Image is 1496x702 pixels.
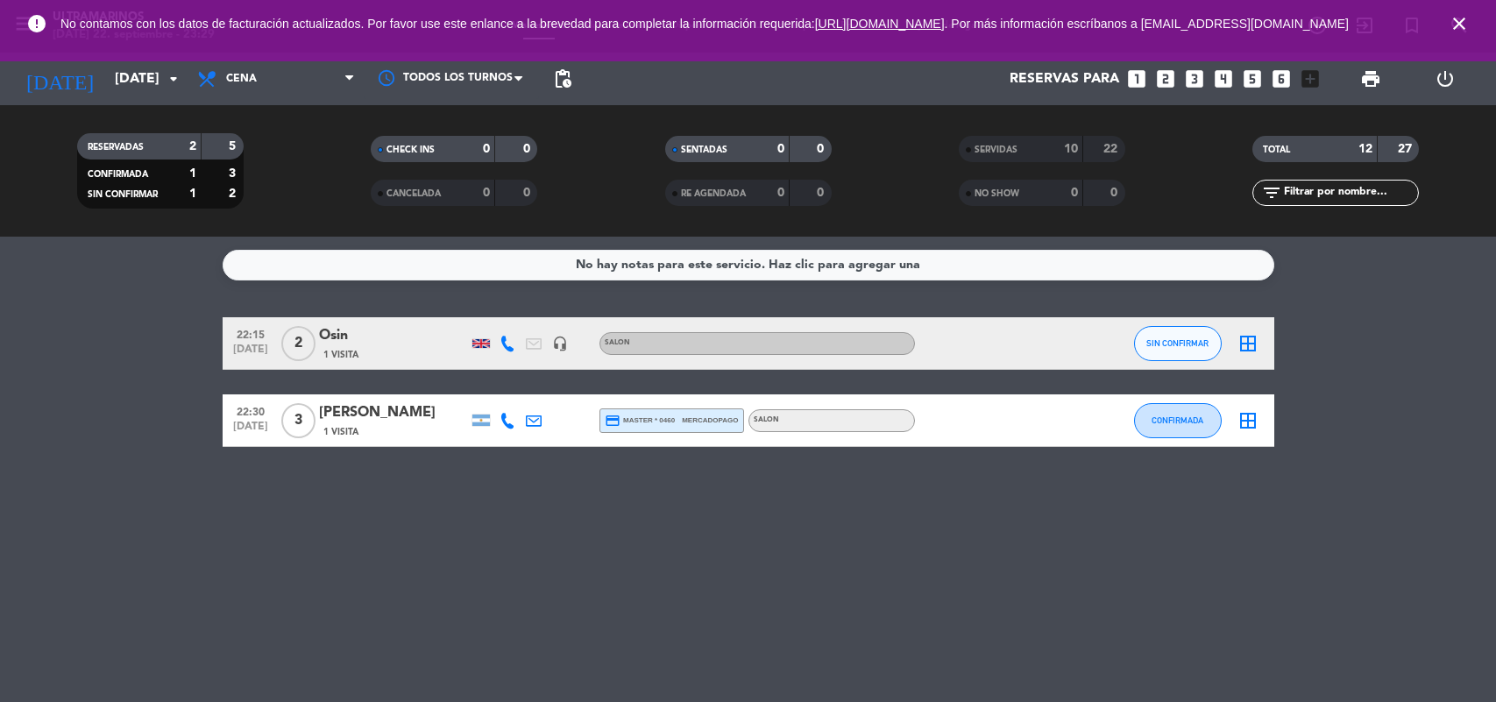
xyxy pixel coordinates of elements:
[189,140,196,152] strong: 2
[1398,143,1415,155] strong: 27
[552,68,573,89] span: pending_actions
[281,403,316,438] span: 3
[975,145,1017,154] span: SERVIDAS
[189,167,196,180] strong: 1
[281,326,316,361] span: 2
[229,421,273,441] span: [DATE]
[817,187,827,199] strong: 0
[1152,415,1203,425] span: CONFIRMADA
[229,140,239,152] strong: 5
[1071,187,1078,199] strong: 0
[1110,187,1121,199] strong: 0
[523,143,534,155] strong: 0
[386,145,435,154] span: CHECK INS
[1237,410,1258,431] i: border_all
[605,413,676,429] span: master * 0460
[754,416,779,423] span: SALON
[523,187,534,199] strong: 0
[88,170,148,179] span: CONFIRMADA
[483,143,490,155] strong: 0
[1134,403,1222,438] button: CONFIRMADA
[319,401,468,424] div: [PERSON_NAME]
[1146,338,1209,348] span: SIN CONFIRMAR
[229,167,239,180] strong: 3
[323,425,358,439] span: 1 Visita
[605,339,630,346] span: SALON
[1212,67,1235,90] i: looks_4
[189,188,196,200] strong: 1
[60,17,1349,31] span: No contamos con los datos de facturación actualizados. Por favor use este enlance a la brevedad p...
[1103,143,1121,155] strong: 22
[681,189,746,198] span: RE AGENDADA
[13,60,106,98] i: [DATE]
[229,401,273,421] span: 22:30
[1134,326,1222,361] button: SIN CONFIRMAR
[1358,143,1372,155] strong: 12
[88,190,158,199] span: SIN CONFIRMAR
[1408,53,1483,105] div: LOG OUT
[1183,67,1206,90] i: looks_3
[1241,67,1264,90] i: looks_5
[605,413,620,429] i: credit_card
[229,344,273,364] span: [DATE]
[1010,71,1119,88] span: Reservas para
[945,17,1349,31] a: . Por más información escríbanos a [EMAIL_ADDRESS][DOMAIN_NAME]
[1360,68,1381,89] span: print
[1270,67,1293,90] i: looks_6
[1154,67,1177,90] i: looks_two
[1237,333,1258,354] i: border_all
[576,255,920,275] div: No hay notas para este servicio. Haz clic para agregar una
[682,415,738,426] span: mercadopago
[323,348,358,362] span: 1 Visita
[1263,145,1290,154] span: TOTAL
[229,323,273,344] span: 22:15
[1449,13,1470,34] i: close
[1125,67,1148,90] i: looks_one
[1282,183,1418,202] input: Filtrar por nombre...
[319,324,468,347] div: Osin
[483,187,490,199] strong: 0
[777,187,784,199] strong: 0
[552,336,568,351] i: headset_mic
[1299,67,1322,90] i: add_box
[1064,143,1078,155] strong: 10
[1435,68,1456,89] i: power_settings_new
[229,188,239,200] strong: 2
[975,189,1019,198] span: NO SHOW
[26,13,47,34] i: error
[226,73,257,85] span: Cena
[777,143,784,155] strong: 0
[1261,182,1282,203] i: filter_list
[163,68,184,89] i: arrow_drop_down
[386,189,441,198] span: CANCELADA
[681,145,727,154] span: SENTADAS
[817,143,827,155] strong: 0
[815,17,945,31] a: [URL][DOMAIN_NAME]
[88,143,144,152] span: RESERVADAS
